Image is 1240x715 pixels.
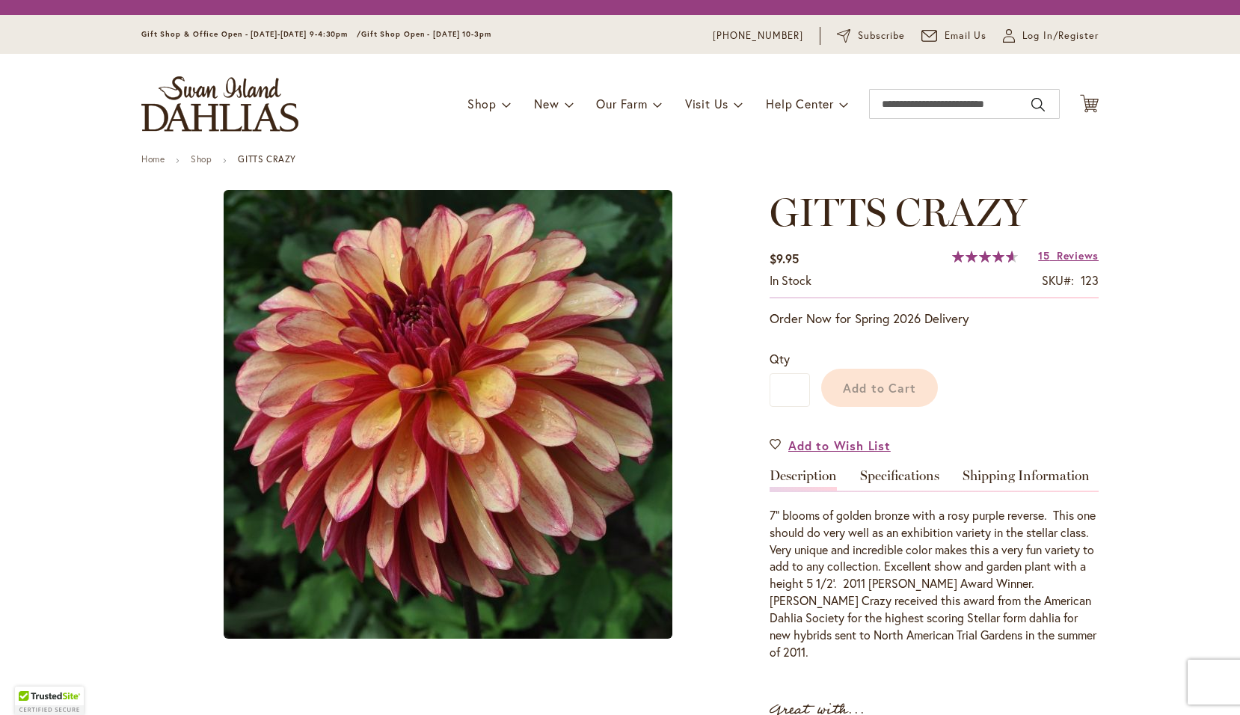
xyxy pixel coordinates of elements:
img: main product photo [224,190,672,639]
a: Description [770,469,837,491]
strong: GITTS CRAZY [238,153,296,165]
a: Shop [191,153,212,165]
span: Reviews [1057,248,1099,263]
div: Detailed Product Info [770,469,1099,661]
span: Add to Wish List [788,437,891,454]
a: [PHONE_NUMBER] [713,28,803,43]
span: 15 [1038,248,1049,263]
span: Email Us [945,28,987,43]
span: GITTS CRAZY [770,188,1027,236]
span: Shop [467,96,497,111]
a: Email Us [921,28,987,43]
span: Help Center [766,96,834,111]
span: $9.95 [770,251,799,266]
span: Subscribe [858,28,905,43]
a: Subscribe [837,28,905,43]
div: TrustedSite Certified [15,687,84,715]
a: 15 Reviews [1038,248,1099,263]
a: Add to Wish List [770,437,891,454]
a: Home [141,153,165,165]
a: Specifications [860,469,939,491]
a: Log In/Register [1003,28,1099,43]
span: Log In/Register [1022,28,1099,43]
span: New [534,96,559,111]
a: Shipping Information [963,469,1090,491]
span: Gift Shop Open - [DATE] 10-3pm [361,29,491,39]
div: 123 [1081,272,1099,289]
span: In stock [770,272,811,288]
p: Order Now for Spring 2026 Delivery [770,310,1099,328]
span: Gift Shop & Office Open - [DATE]-[DATE] 9-4:30pm / [141,29,361,39]
span: Our Farm [596,96,647,111]
div: 93% [952,251,1018,263]
div: Availability [770,272,811,289]
strong: SKU [1042,272,1074,288]
a: store logo [141,76,298,132]
span: Visit Us [685,96,728,111]
span: Qty [770,351,790,366]
div: 7" blooms of golden bronze with a rosy purple reverse. This one should do very well as an exhibit... [770,507,1099,661]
